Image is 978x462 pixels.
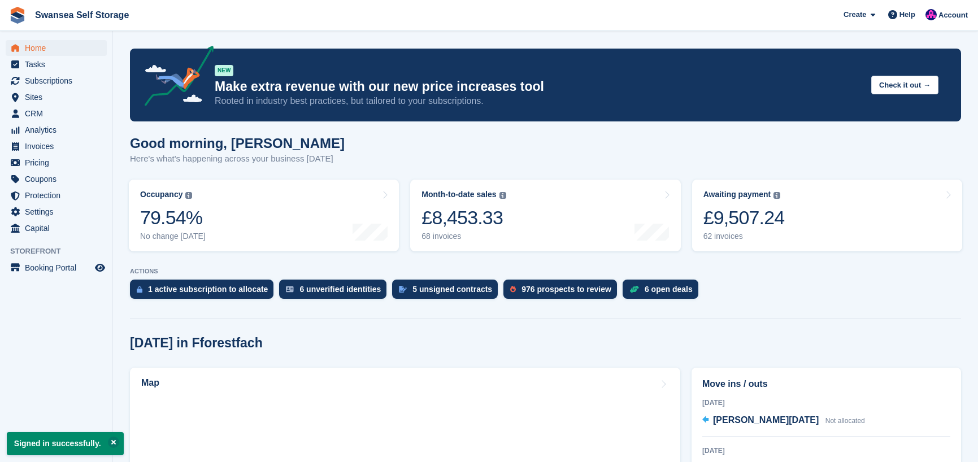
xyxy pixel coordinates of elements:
[844,9,866,20] span: Create
[130,268,961,275] p: ACTIONS
[130,152,345,165] p: Here's what's happening across your business [DATE]
[6,122,107,138] a: menu
[25,260,93,276] span: Booking Portal
[412,285,492,294] div: 5 unsigned contracts
[692,180,962,251] a: Awaiting payment £9,507.24 62 invoices
[148,285,268,294] div: 1 active subscription to allocate
[825,417,865,425] span: Not allocated
[25,106,93,121] span: CRM
[6,40,107,56] a: menu
[299,285,381,294] div: 6 unverified identities
[130,136,345,151] h1: Good morning, [PERSON_NAME]
[6,188,107,203] a: menu
[421,206,506,229] div: £8,453.33
[135,46,214,110] img: price-adjustments-announcement-icon-8257ccfd72463d97f412b2fc003d46551f7dbcb40ab6d574587a9cd5c0d94...
[925,9,937,20] img: Donna Davies
[215,95,862,107] p: Rooted in industry best practices, but tailored to your subscriptions.
[773,192,780,199] img: icon-info-grey-7440780725fd019a000dd9b08b2336e03edf1995a4989e88bcd33f0948082b44.svg
[279,280,392,304] a: 6 unverified identities
[6,89,107,105] a: menu
[129,180,399,251] a: Occupancy 79.54% No change [DATE]
[645,285,693,294] div: 6 open deals
[6,260,107,276] a: menu
[702,377,950,391] h2: Move ins / outs
[140,206,206,229] div: 79.54%
[215,79,862,95] p: Make extra revenue with our new price increases tool
[703,232,785,241] div: 62 invoices
[137,286,142,293] img: active_subscription_to_allocate_icon-d502201f5373d7db506a760aba3b589e785aa758c864c3986d89f69b8ff3...
[25,188,93,203] span: Protection
[6,155,107,171] a: menu
[130,335,263,351] h2: [DATE] in Fforestfach
[871,76,938,94] button: Check it out →
[7,432,124,455] p: Signed in successfully.
[130,280,279,304] a: 1 active subscription to allocate
[703,206,785,229] div: £9,507.24
[25,220,93,236] span: Capital
[6,138,107,154] a: menu
[215,65,233,76] div: NEW
[25,138,93,154] span: Invoices
[702,398,950,408] div: [DATE]
[702,446,950,456] div: [DATE]
[25,171,93,187] span: Coupons
[938,10,968,21] span: Account
[503,280,623,304] a: 976 prospects to review
[25,56,93,72] span: Tasks
[6,106,107,121] a: menu
[25,155,93,171] span: Pricing
[31,6,133,24] a: Swansea Self Storage
[399,286,407,293] img: contract_signature_icon-13c848040528278c33f63329250d36e43548de30e8caae1d1a13099fd9432cc5.svg
[25,122,93,138] span: Analytics
[286,286,294,293] img: verify_identity-adf6edd0f0f0b5bbfe63781bf79b02c33cf7c696d77639b501bdc392416b5a36.svg
[421,190,496,199] div: Month-to-date sales
[93,261,107,274] a: Preview store
[703,190,771,199] div: Awaiting payment
[185,192,192,199] img: icon-info-grey-7440780725fd019a000dd9b08b2336e03edf1995a4989e88bcd33f0948082b44.svg
[510,286,516,293] img: prospect-51fa495bee0391a8d652442698ab0144808aea92771e9ea1ae160a38d050c398.svg
[702,413,865,428] a: [PERSON_NAME][DATE] Not allocated
[629,285,639,293] img: deal-1b604bf984904fb50ccaf53a9ad4b4a5d6e5aea283cecdc64d6e3604feb123c2.svg
[623,280,704,304] a: 6 open deals
[6,56,107,72] a: menu
[6,171,107,187] a: menu
[899,9,915,20] span: Help
[141,378,159,388] h2: Map
[6,73,107,89] a: menu
[392,280,503,304] a: 5 unsigned contracts
[6,204,107,220] a: menu
[25,89,93,105] span: Sites
[140,190,182,199] div: Occupancy
[25,40,93,56] span: Home
[713,415,819,425] span: [PERSON_NAME][DATE]
[521,285,611,294] div: 976 prospects to review
[9,7,26,24] img: stora-icon-8386f47178a22dfd0bd8f6a31ec36ba5ce8667c1dd55bd0f319d3a0aa187defe.svg
[10,246,112,257] span: Storefront
[25,204,93,220] span: Settings
[25,73,93,89] span: Subscriptions
[6,220,107,236] a: menu
[140,232,206,241] div: No change [DATE]
[499,192,506,199] img: icon-info-grey-7440780725fd019a000dd9b08b2336e03edf1995a4989e88bcd33f0948082b44.svg
[410,180,680,251] a: Month-to-date sales £8,453.33 68 invoices
[421,232,506,241] div: 68 invoices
